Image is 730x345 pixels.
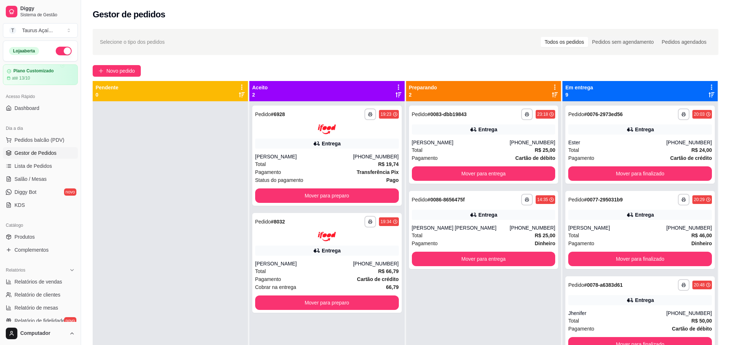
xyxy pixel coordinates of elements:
strong: # 0083-dbb19843 [427,111,467,117]
h2: Gestor de pedidos [93,9,165,20]
span: Pedidos balcão (PDV) [14,136,64,144]
article: até 13/10 [12,75,30,81]
button: Mover para finalizado [568,166,712,181]
strong: # 0078-a6383d61 [584,282,623,288]
button: Select a team [3,23,78,38]
strong: R$ 24,00 [691,147,712,153]
button: Mover para preparo [255,188,399,203]
div: Entrega [635,211,654,218]
span: Total [412,146,423,154]
span: Pagamento [255,275,281,283]
span: Pedido [412,111,428,117]
div: 19:34 [380,219,391,225]
span: Relatório de mesas [14,304,58,311]
span: Pagamento [412,154,438,162]
a: Relatório de clientes [3,289,78,301]
span: Pagamento [255,168,281,176]
div: 14:35 [537,197,548,203]
img: ifood [318,232,336,242]
button: Computador [3,325,78,342]
a: Complementos [3,244,78,256]
span: Total [568,231,579,239]
strong: 66,79 [386,284,398,290]
span: Diggy Bot [14,188,37,196]
strong: R$ 25,00 [535,147,555,153]
p: Pendente [96,84,118,91]
span: Total [255,160,266,168]
a: Produtos [3,231,78,243]
span: Pagamento [568,154,594,162]
strong: R$ 46,00 [691,233,712,238]
span: Status do pagamento [255,176,303,184]
div: Ester [568,139,666,146]
article: Plano Customizado [13,68,54,74]
p: 2 [409,91,437,98]
p: Em entrega [565,84,593,91]
span: Gestor de Pedidos [14,149,56,157]
strong: R$ 50,00 [691,318,712,324]
div: [PHONE_NUMBER] [666,310,712,317]
span: Total [568,317,579,325]
span: Novo pedido [106,67,135,75]
span: Relatórios de vendas [14,278,62,285]
span: Dashboard [14,105,39,112]
a: Dashboard [3,102,78,114]
a: DiggySistema de Gestão [3,3,78,20]
a: Gestor de Pedidos [3,147,78,159]
a: Relatório de mesas [3,302,78,314]
strong: # 8032 [271,219,285,225]
a: Diggy Botnovo [3,186,78,198]
strong: Dinheiro [691,240,712,246]
div: 20:29 [694,197,705,203]
span: Relatório de fidelidade [14,317,65,324]
strong: R$ 25,00 [535,233,555,238]
a: KDS [3,199,78,211]
div: Pedidos sem agendamento [588,37,658,47]
button: Novo pedido [93,65,141,77]
span: Pagamento [568,239,594,247]
div: [PHONE_NUMBER] [666,224,712,231]
strong: Cartão de débito [672,326,712,332]
span: Pedido [255,111,271,117]
a: Relatório de fidelidadenovo [3,315,78,327]
div: Entrega [635,297,654,304]
button: Mover para entrega [412,166,556,181]
div: Entrega [478,211,497,218]
span: Diggy [20,5,75,12]
strong: Cartão de crédito [357,276,398,282]
p: Aceito [252,84,268,91]
div: Entrega [635,126,654,133]
div: [PERSON_NAME] [412,139,510,146]
span: Sistema de Gestão [20,12,75,18]
span: Relatório de clientes [14,291,60,298]
div: Todos os pedidos [541,37,588,47]
span: Pedido [412,197,428,203]
span: Salão / Mesas [14,175,47,183]
div: [PERSON_NAME] [568,224,666,231]
div: 20:03 [694,111,705,117]
div: Taurus Açaí ... [22,27,53,34]
div: [PHONE_NUMBER] [510,139,555,146]
span: Produtos [14,233,35,240]
span: Pagamento [412,239,438,247]
span: KDS [14,201,25,209]
span: Pedido [568,282,584,288]
img: ifood [318,124,336,134]
a: Salão / Mesas [3,173,78,185]
span: Complementos [14,246,48,254]
div: Jhenifer [568,310,666,317]
a: Plano Customizadoaté 13/10 [3,64,78,85]
div: [PERSON_NAME] [255,153,353,160]
strong: # 6928 [271,111,285,117]
div: Entrega [478,126,497,133]
button: Alterar Status [56,47,72,55]
span: Selecione o tipo dos pedidos [100,38,165,46]
div: Loja aberta [9,47,39,55]
div: [PHONE_NUMBER] [510,224,555,231]
span: Pedido [568,197,584,203]
strong: Pago [386,177,398,183]
strong: Cartão de crédito [670,155,712,161]
button: Mover para finalizado [568,252,712,266]
span: Pedido [255,219,271,225]
div: Entrega [322,247,341,254]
